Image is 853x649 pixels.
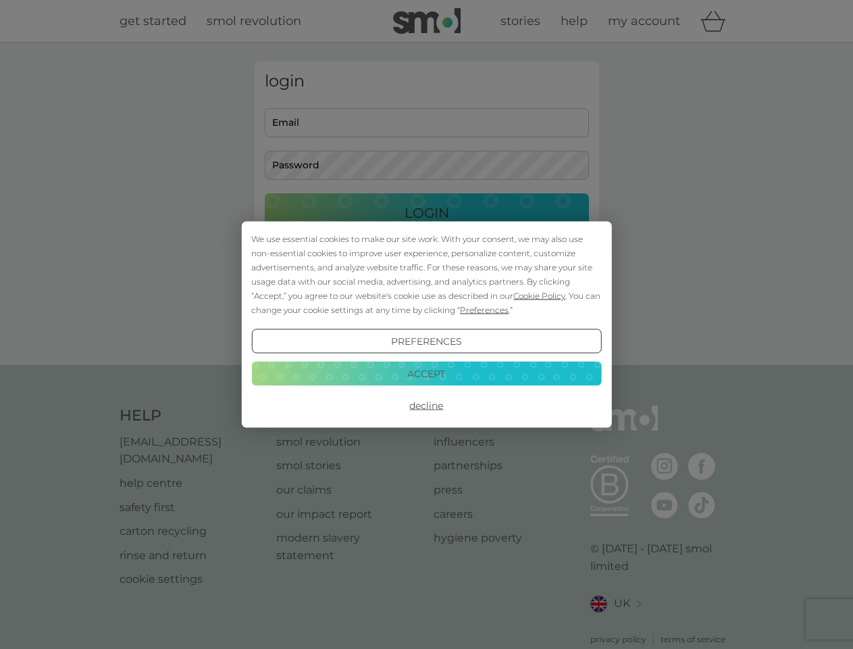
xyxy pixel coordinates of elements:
[251,393,601,418] button: Decline
[513,291,565,301] span: Cookie Policy
[251,329,601,354] button: Preferences
[241,222,611,428] div: Cookie Consent Prompt
[460,305,509,315] span: Preferences
[251,361,601,385] button: Accept
[251,232,601,317] div: We use essential cookies to make our site work. With your consent, we may also use non-essential ...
